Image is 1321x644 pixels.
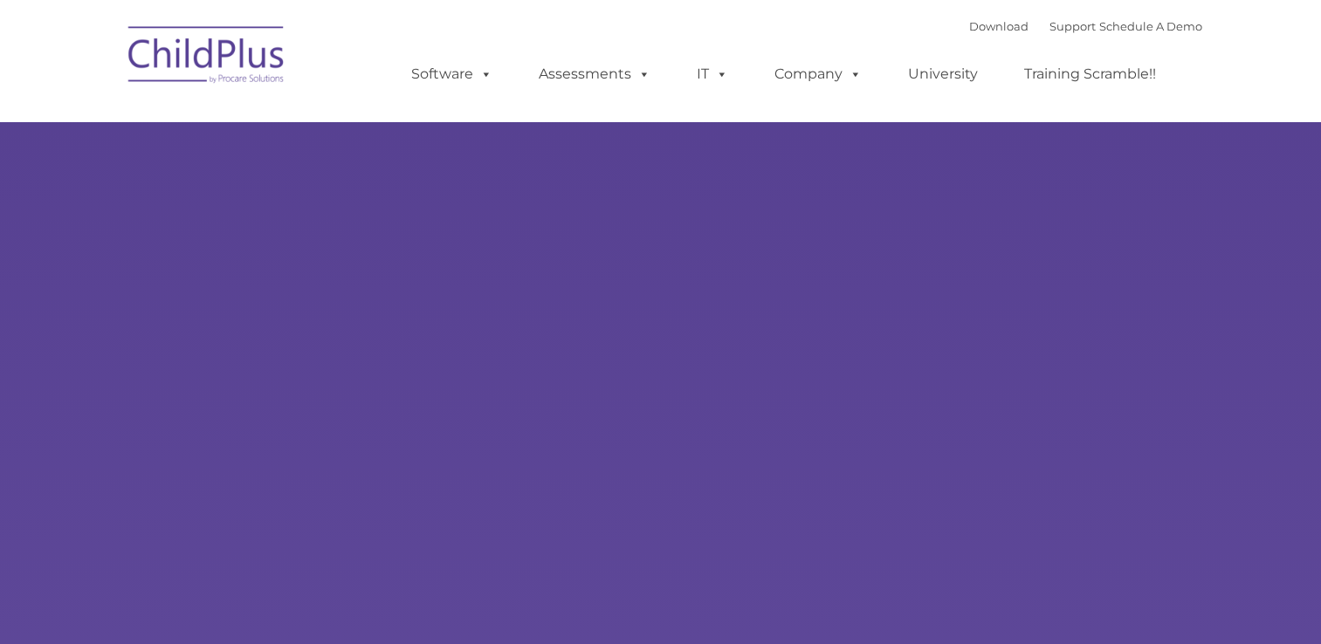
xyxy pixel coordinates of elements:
a: Company [757,57,879,92]
a: Software [394,57,510,92]
img: ChildPlus by Procare Solutions [120,14,294,101]
a: Download [969,19,1029,33]
a: Assessments [521,57,668,92]
a: University [891,57,995,92]
a: Schedule A Demo [1099,19,1202,33]
font: | [969,19,1202,33]
a: Training Scramble!! [1007,57,1173,92]
a: Support [1049,19,1096,33]
a: IT [679,57,746,92]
